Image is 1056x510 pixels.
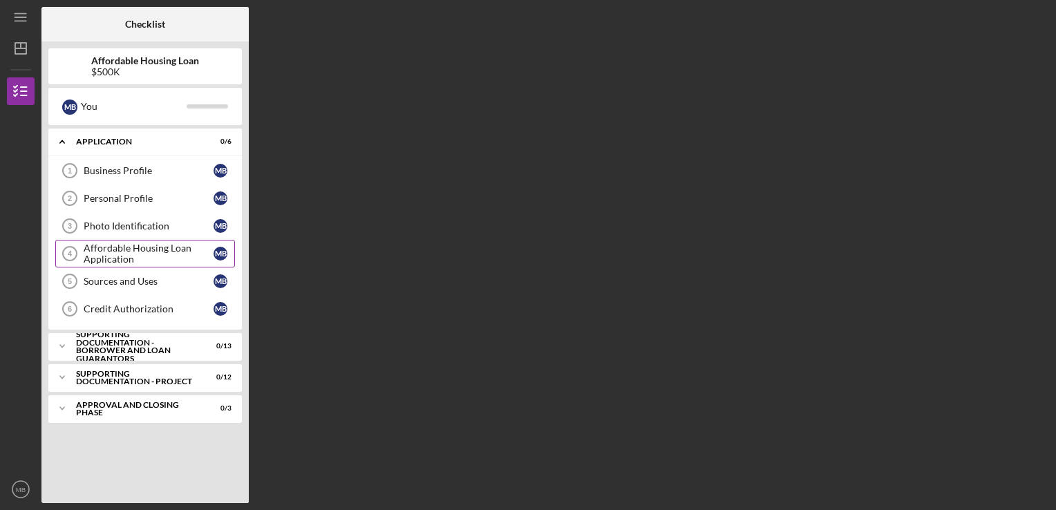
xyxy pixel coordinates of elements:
div: Personal Profile [84,193,214,204]
tspan: 4 [68,249,73,258]
div: Application [76,138,197,146]
a: 2Personal ProfileMB [55,185,235,212]
div: M B [214,302,227,316]
a: 3Photo IdentificationMB [55,212,235,240]
a: 6Credit AuthorizationMB [55,295,235,323]
div: Approval and Closing Phase [76,401,197,417]
b: Affordable Housing Loan [91,55,199,66]
div: Supporting Documentation - Borrower and Loan Guarantors [76,330,197,362]
div: Affordable Housing Loan Application [84,243,214,265]
text: MB [16,486,26,493]
button: MB [7,475,35,503]
tspan: 6 [68,305,72,313]
div: Sources and Uses [84,276,214,287]
div: 0 / 6 [207,138,232,146]
div: M B [214,247,227,261]
tspan: 3 [68,222,72,230]
a: 4Affordable Housing Loan ApplicationMB [55,240,235,267]
a: 5Sources and UsesMB [55,267,235,295]
div: M B [214,164,227,178]
div: M B [214,219,227,233]
div: Credit Authorization [84,303,214,314]
div: $500K [91,66,199,77]
a: 1Business ProfileMB [55,157,235,185]
div: 0 / 13 [207,342,232,350]
div: 0 / 12 [207,373,232,381]
b: Checklist [125,19,165,30]
div: Photo Identification [84,220,214,232]
div: Business Profile [84,165,214,176]
tspan: 1 [68,167,72,175]
div: Supporting Documentation - Project [76,370,197,386]
div: 0 / 3 [207,404,232,413]
tspan: 2 [68,194,72,202]
tspan: 5 [68,277,72,285]
div: M B [62,100,77,115]
div: M B [214,274,227,288]
div: You [81,95,187,118]
div: M B [214,191,227,205]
